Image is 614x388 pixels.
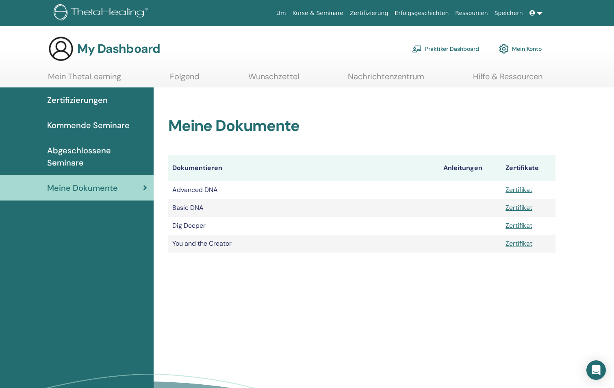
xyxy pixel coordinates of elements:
a: Ressourcen [452,6,491,21]
a: Zertifikat [506,239,532,248]
a: Kurse & Seminare [289,6,347,21]
span: Meine Dokumente [47,182,118,194]
th: Anleitungen [439,155,501,181]
a: Erfolgsgeschichten [391,6,452,21]
td: Basic DNA [168,199,439,217]
span: Kommende Seminare [47,119,130,131]
a: Mein ThetaLearning [48,72,121,87]
img: cog.svg [499,42,509,56]
a: Zertifikat [506,185,532,194]
img: chalkboard-teacher.svg [412,45,422,52]
a: Speichern [491,6,526,21]
a: Um [273,6,289,21]
th: Zertifikate [501,155,555,181]
td: Dig Deeper [168,217,439,235]
a: Zertifikat [506,221,532,230]
h2: Meine Dokumente [168,117,555,135]
a: Nachrichtenzentrum [348,72,424,87]
a: Folgend [170,72,200,87]
a: Zertifizierung [347,6,391,21]
a: Praktiker Dashboard [412,40,479,58]
a: Mein Konto [499,40,542,58]
a: Wunschzettel [248,72,299,87]
img: logo.png [54,4,151,22]
span: Abgeschlossene Seminare [47,144,147,169]
td: Advanced DNA [168,181,439,199]
a: Hilfe & Ressourcen [473,72,542,87]
div: Open Intercom Messenger [586,360,606,380]
td: You and the Creator [168,235,439,253]
span: Zertifizierungen [47,94,108,106]
h3: My Dashboard [77,41,160,56]
a: Zertifikat [506,203,532,212]
th: Dokumentieren [168,155,439,181]
img: generic-user-icon.jpg [48,36,74,62]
